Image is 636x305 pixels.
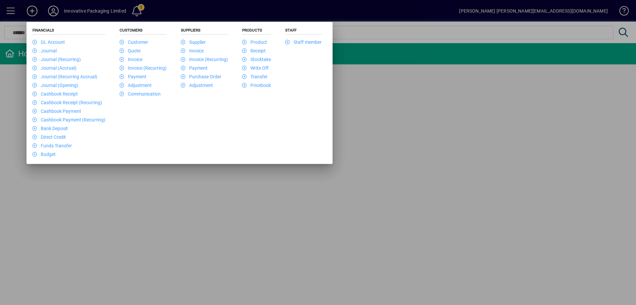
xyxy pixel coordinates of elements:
[120,83,152,88] a: Adjustment
[285,28,322,35] h5: Staff
[181,65,208,71] a: Payment
[32,91,78,97] a: Cashbook Receipt
[120,48,140,53] a: Quote
[32,152,56,157] a: Budget
[242,39,267,45] a: Product
[32,134,66,140] a: Direct Credit
[242,28,271,35] h5: Products
[181,39,206,45] a: Supplier
[32,83,78,88] a: Journal (Opening)
[120,57,142,62] a: Invoice
[181,74,221,79] a: Purchase Order
[32,57,81,62] a: Journal (Recurring)
[285,39,322,45] a: Staff member
[32,126,68,131] a: Bank Deposit
[242,83,271,88] a: Pricebook
[242,65,269,71] a: Write Off
[32,28,105,35] h5: Financials
[32,39,65,45] a: GL Account
[181,57,228,62] a: Invoice (Recurring)
[242,48,266,53] a: Receipt
[120,91,161,97] a: Communication
[32,109,81,114] a: Cashbook Payment
[242,74,268,79] a: Transfer
[32,143,72,148] a: Funds Transfer
[32,48,57,53] a: Journal
[32,100,102,105] a: Cashbook Receipt (Recurring)
[181,28,228,35] h5: Suppliers
[120,28,167,35] h5: Customers
[32,74,97,79] a: Journal (Recurring Accrual)
[120,39,148,45] a: Customer
[242,57,271,62] a: Stocktake
[120,74,146,79] a: Payment
[32,65,77,71] a: Journal (Accrual)
[32,117,105,122] a: Cashbook Payment (Recurring)
[181,48,204,53] a: Invoice
[181,83,213,88] a: Adjustment
[120,65,167,71] a: Invoice (Recurring)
